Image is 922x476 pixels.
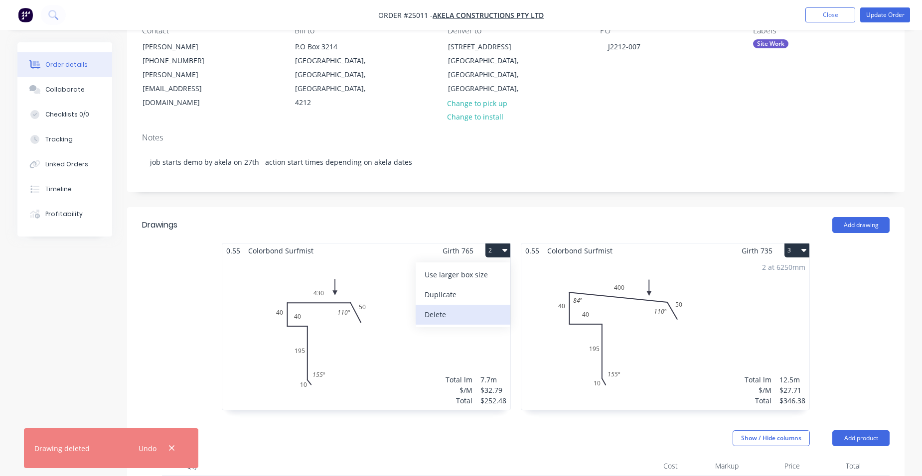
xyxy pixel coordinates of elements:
div: [PHONE_NUMBER] [143,54,225,68]
div: Checklists 0/0 [45,110,89,119]
div: Contact [142,26,279,35]
div: Total [446,395,472,406]
div: Bill to [295,26,431,35]
button: Duplicate [416,285,510,305]
button: Use larger box size [416,265,510,285]
div: [STREET_ADDRESS][GEOGRAPHIC_DATA], [GEOGRAPHIC_DATA], [GEOGRAPHIC_DATA], [440,39,539,96]
div: Linked Orders [45,160,88,169]
div: J2212-007 [600,39,648,54]
div: Profitability [45,210,83,219]
div: $252.48 [480,395,506,406]
div: Collaborate [45,85,85,94]
div: $27.71 [779,385,805,395]
button: Show / Hide columns [733,430,810,446]
div: [PERSON_NAME] [143,40,225,54]
button: Close [805,7,855,22]
div: Labels [753,26,890,35]
div: Order details [45,60,88,69]
span: Colorbond Surfmist [543,243,616,258]
div: Price [743,456,804,476]
button: Checklists 0/0 [17,102,112,127]
span: Girth 735 [742,243,772,258]
div: PO [600,26,737,35]
div: 010195404043050110º155º1 at 7700mmTotal lm$/MTotal7.7m$32.79$252.48 [222,258,510,410]
button: 3 [784,243,809,257]
button: Change to pick up [442,96,513,110]
button: Add drawing [832,217,890,233]
div: Deliver to [448,26,584,35]
button: 2 [485,243,510,257]
div: 1 at 7700mm [463,262,506,272]
div: Cost [620,456,682,476]
button: Collaborate [17,77,112,102]
button: Update Order [860,7,910,22]
div: Drawing deleted [34,443,90,454]
button: Order details [17,52,112,77]
div: 2 at 6250mm [762,262,805,272]
div: P.O Box 3214[GEOGRAPHIC_DATA], [GEOGRAPHIC_DATA], [GEOGRAPHIC_DATA], 4212 [287,39,386,110]
div: [GEOGRAPHIC_DATA], [GEOGRAPHIC_DATA], [GEOGRAPHIC_DATA], 4212 [295,54,378,110]
button: Undo [133,442,161,455]
div: $346.38 [779,395,805,406]
button: Tracking [17,127,112,152]
button: Linked Orders [17,152,112,177]
a: Akela Constructions Pty Ltd [433,10,544,20]
button: Change to install [442,110,509,123]
div: Duplicate [425,287,501,302]
span: Girth 765 [443,243,473,258]
div: 12.5m [779,374,805,385]
button: Timeline [17,177,112,202]
div: Delete [425,307,501,322]
div: 01019540404005084º155º110º2 at 6250mmTotal lm$/MTotal12.5m$27.71$346.38 [521,258,809,410]
span: Order #25011 - [378,10,433,20]
div: [PERSON_NAME][PHONE_NUMBER][PERSON_NAME][EMAIL_ADDRESS][DOMAIN_NAME] [134,39,234,110]
div: job starts demo by akela on 27th action start times depending on akela dates [142,147,890,177]
div: Total [745,395,771,406]
span: 0.55 [222,243,244,258]
span: 0.55 [521,243,543,258]
button: Add product [832,430,890,446]
button: Profitability [17,202,112,227]
div: [GEOGRAPHIC_DATA], [GEOGRAPHIC_DATA], [GEOGRAPHIC_DATA], [448,54,531,96]
img: Factory [18,7,33,22]
div: Tracking [45,135,73,144]
div: $/M [745,385,771,395]
button: Delete [416,305,510,325]
div: P.O Box 3214 [295,40,378,54]
div: Site Work [753,39,788,48]
div: [PERSON_NAME][EMAIL_ADDRESS][DOMAIN_NAME] [143,68,225,110]
div: Total lm [446,374,472,385]
div: Timeline [45,185,72,194]
div: $32.79 [480,385,506,395]
div: $/M [446,385,472,395]
div: Notes [142,133,890,142]
div: Total [804,456,865,476]
div: Drawings [142,219,177,231]
div: Use larger box size [425,267,501,282]
span: Colorbond Surfmist [244,243,317,258]
div: Total lm [745,374,771,385]
div: Markup [682,456,743,476]
div: 7.7m [480,374,506,385]
div: [STREET_ADDRESS] [448,40,531,54]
